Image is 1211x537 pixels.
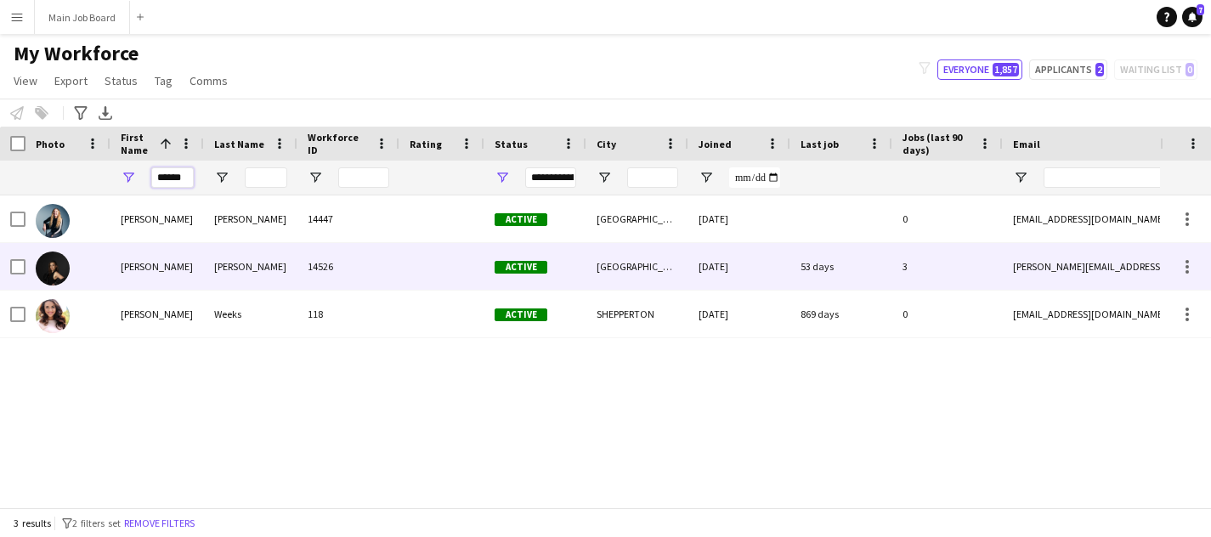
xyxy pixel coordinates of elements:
span: Tag [155,73,173,88]
button: Open Filter Menu [308,170,323,185]
div: SHEPPERTON [586,291,688,337]
div: 869 days [790,291,892,337]
div: 14526 [297,243,399,290]
button: Open Filter Menu [699,170,714,185]
a: Export [48,70,94,92]
button: Everyone1,857 [937,59,1022,80]
a: 7 [1182,7,1203,27]
input: Workforce ID Filter Input [338,167,389,188]
a: Comms [183,70,235,92]
span: 2 [1095,63,1104,76]
div: [DATE] [688,291,790,337]
button: Open Filter Menu [121,170,136,185]
span: First Name [121,131,153,156]
span: Rating [410,138,442,150]
app-action-btn: Advanced filters [71,103,91,123]
div: 118 [297,291,399,337]
span: Status [495,138,528,150]
span: Active [495,308,547,321]
span: 7 [1197,4,1204,15]
span: Export [54,73,88,88]
span: Comms [190,73,228,88]
span: City [597,138,616,150]
span: Workforce ID [308,131,369,156]
input: City Filter Input [627,167,678,188]
input: First Name Filter Input [151,167,194,188]
button: Open Filter Menu [495,170,510,185]
div: [PERSON_NAME] [204,243,297,290]
button: Applicants2 [1029,59,1107,80]
span: Photo [36,138,65,150]
button: Main Job Board [35,1,130,34]
div: [DATE] [688,243,790,290]
div: 0 [892,291,1003,337]
div: 14447 [297,195,399,242]
span: Last Name [214,138,264,150]
div: 3 [892,243,1003,290]
span: Active [495,213,547,226]
a: Status [98,70,144,92]
a: Tag [148,70,179,92]
button: Open Filter Menu [214,170,229,185]
div: Weeks [204,291,297,337]
div: [DATE] [688,195,790,242]
img: Amelia Rushton [36,252,70,285]
span: View [14,73,37,88]
a: View [7,70,44,92]
div: 0 [892,195,1003,242]
input: Joined Filter Input [729,167,780,188]
span: Joined [699,138,732,150]
div: [GEOGRAPHIC_DATA] [586,195,688,242]
div: [PERSON_NAME] [204,195,297,242]
div: [PERSON_NAME] [110,243,204,290]
span: My Workforce [14,41,139,66]
app-action-btn: Export XLSX [95,103,116,123]
span: Email [1013,138,1040,150]
img: Amelia Browne [36,204,70,238]
span: Active [495,261,547,274]
div: [GEOGRAPHIC_DATA] [586,243,688,290]
div: [PERSON_NAME] [110,291,204,337]
img: Amelia Weeks [36,299,70,333]
span: 1,857 [993,63,1019,76]
span: Last job [801,138,839,150]
div: 53 days [790,243,892,290]
span: Status [105,73,138,88]
input: Last Name Filter Input [245,167,287,188]
button: Open Filter Menu [1013,170,1028,185]
span: Jobs (last 90 days) [903,131,972,156]
button: Remove filters [121,514,198,533]
span: 2 filters set [72,517,121,529]
button: Open Filter Menu [597,170,612,185]
div: [PERSON_NAME] [110,195,204,242]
